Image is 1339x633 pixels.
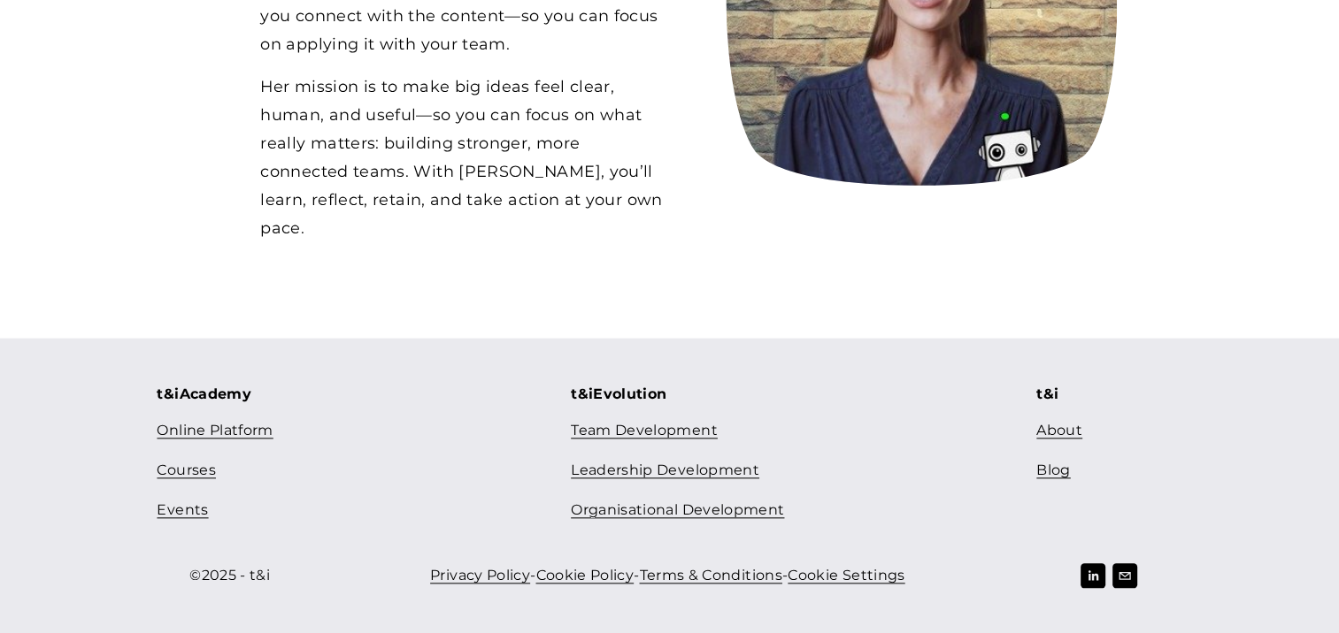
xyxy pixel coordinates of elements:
[260,72,665,242] p: Her mission is to make big ideas feel clear, human, and useful—so you can focus on what really ma...
[157,563,302,589] p: ©2025 - t&i
[364,563,975,589] p: - - -
[1081,563,1105,588] a: LinkedIn
[788,563,904,589] a: Cookie Settings
[157,458,216,484] a: Courses
[157,418,273,444] a: Online Platform
[1036,385,1058,402] strong: t&i
[430,563,530,589] a: Privacy Policy
[571,498,784,523] a: Organisational Development
[1036,418,1082,444] a: About
[571,385,666,402] strong: t&iEvolution
[639,563,781,589] a: Terms & Conditions
[1036,458,1070,484] a: Blog
[535,563,634,589] a: Cookie Policy
[571,458,759,484] a: Leadership Development
[1112,563,1137,588] a: hello@tandi.ch
[157,498,208,523] a: Events
[571,418,718,444] a: Team Development
[157,385,251,402] strong: t&iAcademy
